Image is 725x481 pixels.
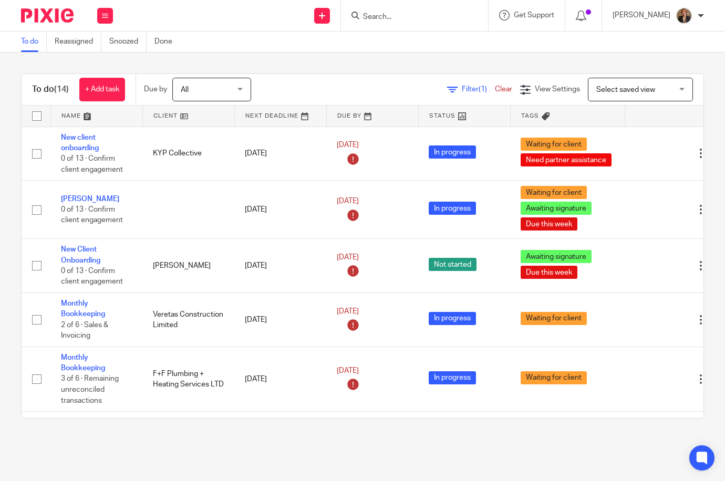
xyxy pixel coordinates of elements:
a: [PERSON_NAME] [61,195,119,203]
a: Reassigned [55,32,101,52]
td: [PERSON_NAME] [142,239,234,293]
span: 3 of 6 · Remaining unreconciled transactions [61,375,119,404]
span: [DATE] [337,308,359,315]
td: F+F Plumbing + Heating Services LTD [142,347,234,411]
td: SLP Group LTD [142,412,234,466]
td: [DATE] [234,412,326,466]
span: 2 of 6 · Sales & Invoicing [61,321,108,340]
span: Due this week [521,217,577,231]
span: All [181,86,189,93]
img: WhatsApp%20Image%202025-04-23%20at%2010.20.30_16e186ec.jpg [676,7,692,24]
span: [DATE] [337,141,359,149]
span: Filter [462,86,495,93]
span: Awaiting signature [521,250,592,263]
span: Need partner assistance [521,153,612,166]
a: + Add task [79,78,125,101]
span: Select saved view [596,86,655,93]
td: [DATE] [234,127,326,181]
a: Snoozed [109,32,147,52]
span: 0 of 13 · Confirm client engagement [61,206,123,224]
span: (14) [54,85,69,93]
span: Get Support [514,12,554,19]
td: [DATE] [234,181,326,239]
span: In progress [429,371,476,384]
span: In progress [429,312,476,325]
a: Done [154,32,180,52]
span: [DATE] [337,367,359,374]
img: Pixie [21,8,74,23]
td: KYP Collective [142,127,234,181]
a: To do [21,32,47,52]
span: Waiting for client [521,371,587,384]
a: Monthly Bookkeeping [61,300,105,318]
span: Not started [429,258,477,271]
td: [DATE] [234,293,326,347]
span: (1) [479,86,487,93]
span: [DATE] [337,254,359,261]
a: New Client Onboarding [61,246,100,264]
a: Clear [495,86,512,93]
input: Search [362,13,457,22]
span: View Settings [535,86,580,93]
span: Tags [521,113,539,119]
span: [DATE] [337,197,359,205]
span: Waiting for client [521,312,587,325]
span: 0 of 13 · Confirm client engagement [61,267,123,286]
h1: To do [32,84,69,95]
span: Due this week [521,266,577,279]
a: New client onboarding [61,134,99,152]
td: [DATE] [234,347,326,411]
span: Awaiting signature [521,202,592,215]
p: [PERSON_NAME] [613,10,670,20]
span: 0 of 13 · Confirm client engagement [61,155,123,173]
td: [DATE] [234,239,326,293]
span: Waiting for client [521,138,587,151]
td: Veretas Construction Limited [142,293,234,347]
span: In progress [429,145,476,159]
a: Monthly Bookkeeping [61,354,105,372]
p: Due by [144,84,167,95]
span: Waiting for client [521,186,587,199]
span: In progress [429,202,476,215]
